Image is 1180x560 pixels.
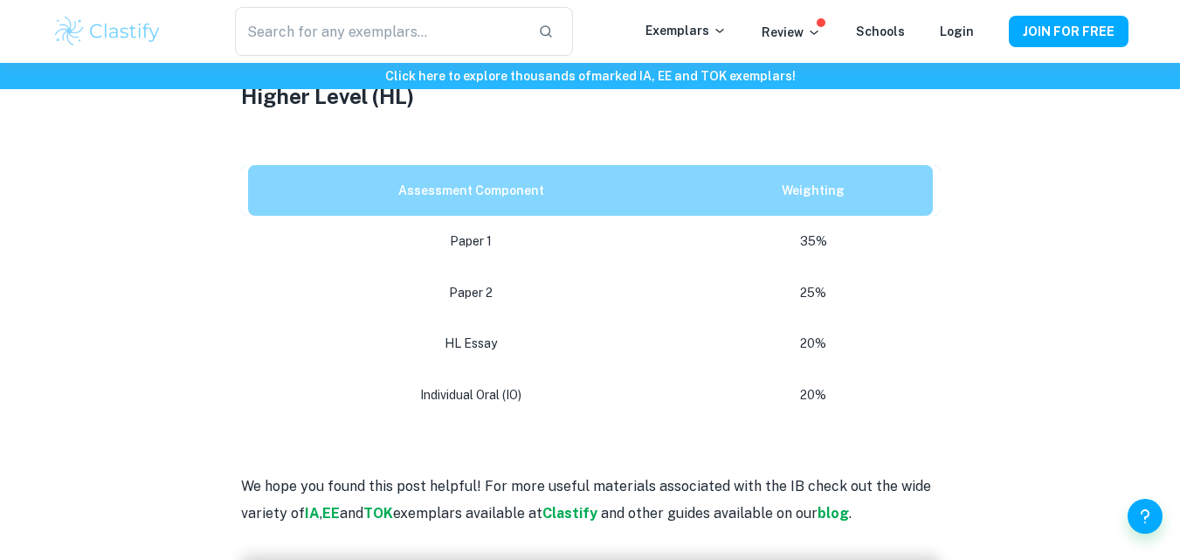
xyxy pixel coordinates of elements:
p: Paper 2 [262,281,680,305]
p: We hope you found this post helpful! For more useful materials associated with the IB check out t... [241,474,940,527]
a: TOK [363,505,393,522]
strong: Clastify [542,505,597,522]
strong: Higher Level (HL) [241,84,414,108]
p: Individual Oral (IO) [262,384,680,407]
p: Weighting [708,179,919,203]
p: 20% [708,384,919,407]
a: IA [305,505,320,522]
p: 20% [708,332,919,356]
p: 35% [708,230,919,253]
a: EE [322,505,340,522]
a: Schools [856,24,905,38]
p: 25% [708,281,919,305]
h6: Click here to explore thousands of marked IA, EE and TOK exemplars ! [3,66,1177,86]
p: Review [762,23,821,42]
p: Assessment Component [262,179,680,203]
a: Login [940,24,974,38]
input: Search for any exemplars... [235,7,523,56]
button: JOIN FOR FREE [1009,16,1128,47]
p: Exemplars [645,21,727,40]
p: HL Essay [262,332,680,356]
img: Clastify logo [52,14,163,49]
button: Help and Feedback [1128,499,1163,534]
a: Clastify [542,505,601,522]
a: blog [818,505,849,522]
p: Paper 1 [262,230,680,253]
